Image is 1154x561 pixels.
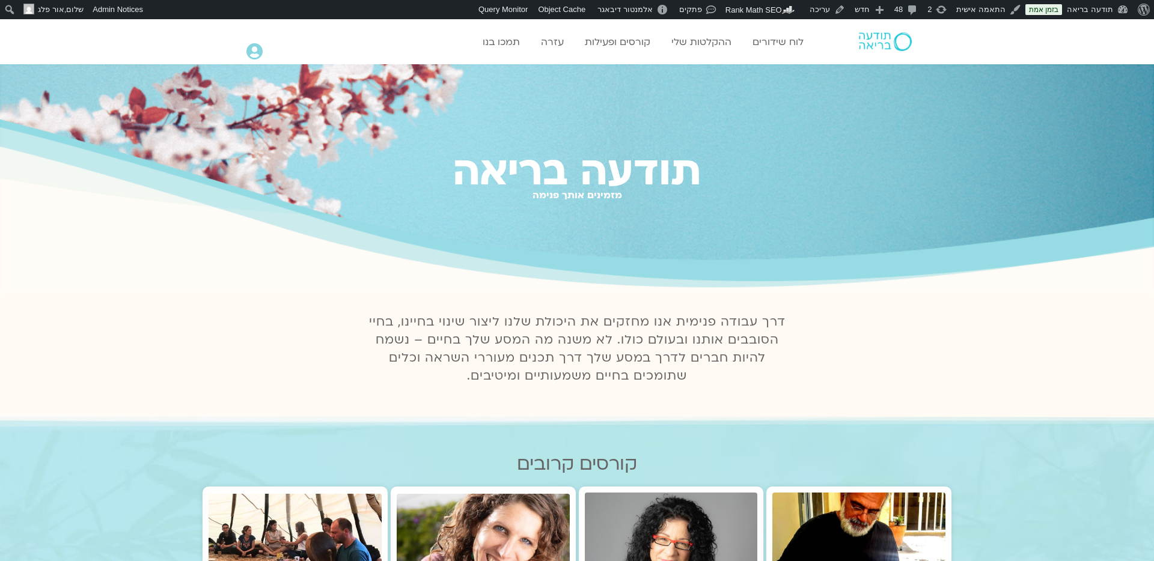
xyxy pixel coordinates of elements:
[1025,4,1062,15] a: בזמן אמת
[362,313,792,385] p: דרך עבודה פנימית אנו מחזקים את היכולת שלנו ליצור שינוי בחיינו, בחיי הסובבים אותנו ובעולם כולו. לא...
[38,5,64,14] span: אור פלג
[725,5,782,14] span: Rank Math SEO
[535,31,570,53] a: עזרה
[746,31,810,53] a: לוח שידורים
[579,31,656,53] a: קורסים ופעילות
[859,32,912,50] img: תודעה בריאה
[203,453,951,475] h2: קורסים קרובים
[477,31,526,53] a: תמכו בנו
[665,31,737,53] a: ההקלטות שלי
